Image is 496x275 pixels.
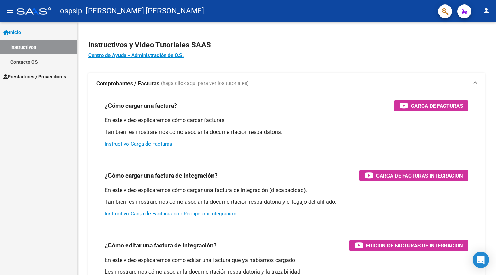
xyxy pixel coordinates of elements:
div: Open Intercom Messenger [473,252,489,268]
p: También les mostraremos cómo asociar la documentación respaldatoria y el legajo del afiliado. [105,198,468,206]
mat-expansion-panel-header: Comprobantes / Facturas (haga click aquí para ver los tutoriales) [88,73,485,95]
p: En este video explicaremos cómo cargar facturas. [105,117,468,124]
span: Carga de Facturas Integración [376,171,463,180]
button: Carga de Facturas [394,100,468,111]
p: En este video explicaremos cómo cargar una factura de integración (discapacidad). [105,187,468,194]
p: También les mostraremos cómo asociar la documentación respaldatoria. [105,128,468,136]
h3: ¿Cómo editar una factura de integración? [105,241,217,250]
mat-icon: person [482,7,490,15]
a: Instructivo Carga de Facturas con Recupero x Integración [105,211,236,217]
a: Centro de Ayuda - Administración de O.S. [88,52,184,59]
mat-icon: menu [6,7,14,15]
span: - [PERSON_NAME] [PERSON_NAME] [82,3,204,19]
h2: Instructivos y Video Tutoriales SAAS [88,39,485,52]
h3: ¿Cómo cargar una factura de integración? [105,171,218,180]
p: En este video explicaremos cómo editar una factura que ya habíamos cargado. [105,256,468,264]
span: - ospsip [54,3,82,19]
strong: Comprobantes / Facturas [96,80,159,87]
button: Edición de Facturas de integración [349,240,468,251]
a: Instructivo Carga de Facturas [105,141,172,147]
h3: ¿Cómo cargar una factura? [105,101,177,110]
span: Edición de Facturas de integración [366,241,463,250]
button: Carga de Facturas Integración [359,170,468,181]
span: Carga de Facturas [411,102,463,110]
span: Inicio [3,29,21,36]
span: (haga click aquí para ver los tutoriales) [161,80,249,87]
span: Prestadores / Proveedores [3,73,66,81]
